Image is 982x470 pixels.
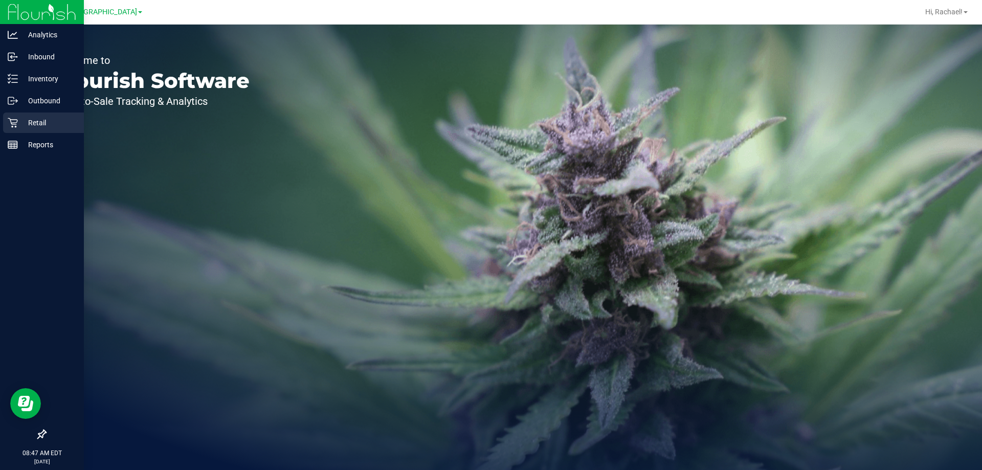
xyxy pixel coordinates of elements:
[18,95,79,107] p: Outbound
[8,140,18,150] inline-svg: Reports
[8,96,18,106] inline-svg: Outbound
[8,52,18,62] inline-svg: Inbound
[55,55,250,65] p: Welcome to
[18,51,79,63] p: Inbound
[67,8,137,16] span: [GEOGRAPHIC_DATA]
[18,73,79,85] p: Inventory
[8,118,18,128] inline-svg: Retail
[55,96,250,106] p: Seed-to-Sale Tracking & Analytics
[8,74,18,84] inline-svg: Inventory
[18,29,79,41] p: Analytics
[5,458,79,465] p: [DATE]
[5,449,79,458] p: 08:47 AM EDT
[8,30,18,40] inline-svg: Analytics
[55,71,250,91] p: Flourish Software
[925,8,963,16] span: Hi, Rachael!
[18,139,79,151] p: Reports
[10,388,41,419] iframe: Resource center
[18,117,79,129] p: Retail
